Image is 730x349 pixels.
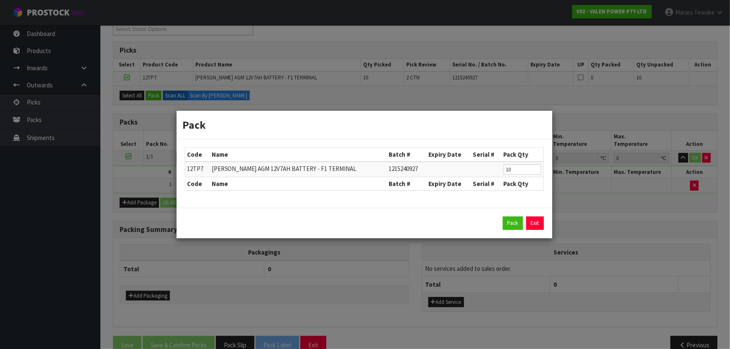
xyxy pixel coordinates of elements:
th: Name [210,148,387,161]
th: Expiry Date [426,148,471,161]
a: Exit [526,217,544,230]
span: 1215240927 [389,165,418,173]
button: Pack [503,217,523,230]
th: Name [210,177,387,190]
th: Expiry Date [426,177,471,190]
span: [PERSON_NAME] AGM 12V7AH BATTERY - F1 TERMINAL [212,165,357,173]
th: Code [185,148,210,161]
th: Serial # [471,148,502,161]
th: Batch # [387,148,426,161]
th: Batch # [387,177,426,190]
th: Pack Qty [502,148,543,161]
th: Code [185,177,210,190]
th: Pack Qty [502,177,543,190]
span: 12TP7 [187,165,204,173]
th: Serial # [471,177,502,190]
h3: Pack [183,117,546,132]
